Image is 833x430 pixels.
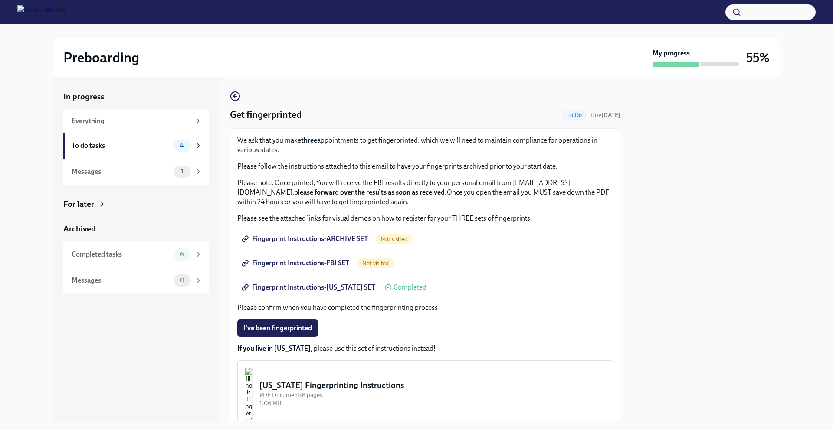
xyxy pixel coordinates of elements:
[72,250,170,259] div: Completed tasks
[259,399,606,407] div: 1.06 MB
[72,141,170,150] div: To do tasks
[63,267,209,293] a: Messages0
[237,254,355,272] a: Fingerprint Instructions-FBI SET
[237,178,613,207] p: Please note: Once printed, You will receive the FBI results directly to your personal email from ...
[175,251,189,257] span: 6
[294,188,447,196] strong: please forward over the results as soon as received.
[63,223,209,235] a: Archived
[72,116,191,126] div: Everything
[72,167,170,176] div: Messages
[245,368,253,420] img: Illinois Fingerprinting Instructions
[63,109,209,133] a: Everything
[63,241,209,267] a: Completed tasks6
[653,49,690,58] strong: My progress
[237,303,613,313] p: Please confirm when you have completed the fingerprinting process
[237,344,311,352] strong: If you live in [US_STATE]
[237,344,613,353] p: , please use this set of instructions instead!
[243,324,312,332] span: I've been fingerprinted
[237,214,613,223] p: Please see the attached links for visual demos on how to register for your THREE sets of fingerpr...
[746,50,770,65] h3: 55%
[590,111,620,119] span: August 22nd, 2025 09:00
[237,360,613,427] button: [US_STATE] Fingerprinting InstructionsPDF Document•8 pages1.06 MB
[259,380,606,391] div: [US_STATE] Fingerprinting Instructions
[63,49,139,66] h2: Preboarding
[230,108,302,121] h4: Get fingerprinted
[237,319,318,337] button: I've been fingerprinted
[72,276,170,285] div: Messages
[562,112,587,118] span: To Do
[243,283,375,292] span: Fingerprint Instructions-[US_STATE] SET
[376,236,413,242] span: Not visited
[63,91,209,102] a: In progress
[357,260,394,267] span: Not visited
[590,111,620,119] span: Due
[17,5,66,19] img: CharlieHealth
[63,159,209,185] a: Messages1
[237,230,374,248] a: Fingerprint Instructions-ARCHIVE SET
[243,259,349,267] span: Fingerprint Instructions-FBI SET
[175,142,189,149] span: 4
[63,199,209,210] a: For later
[237,279,381,296] a: Fingerprint Instructions-[US_STATE] SET
[301,136,317,144] strong: three
[259,391,606,399] div: PDF Document • 8 pages
[63,133,209,159] a: To do tasks4
[237,162,613,171] p: Please follow the instructions attached to this email to have your fingerprints archived prior to...
[63,199,94,210] div: For later
[243,235,368,243] span: Fingerprint Instructions-ARCHIVE SET
[394,284,426,291] span: Completed
[237,136,613,155] p: We ask that you make appointments to get fingerprinted, which we will need to maintain compliance...
[175,277,190,283] span: 0
[176,168,189,175] span: 1
[601,111,620,119] strong: [DATE]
